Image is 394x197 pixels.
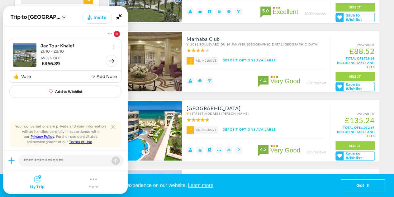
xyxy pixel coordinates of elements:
span: £135.24 [345,116,375,125]
span: £1,032.67 [359,126,375,129]
li: Dry cleaning/laundry service [206,147,213,154]
li: 24-hour front desk [187,77,194,84]
h4: Marhaba Club [187,36,326,54]
span: This website uses cookies to ensure you get the best experience on our website. [9,181,341,190]
a: SELECT [335,3,375,12]
span: £88.52 [349,46,375,55]
a: dismiss cookie message [341,180,385,192]
div: 895 reviews [306,149,326,155]
li: Multilingual staff [225,8,232,15]
h4: Sousse Palace Hotel & Spa [187,106,326,123]
div: 4.2 [258,145,268,154]
gamitee-draggable-frame: Joyned Window [3,6,128,194]
li: WiFi [206,77,213,84]
a: SELECT [335,141,375,150]
div: All Inclusive [187,126,218,134]
a: SELECT [335,72,375,81]
li: Multilingual staff [196,77,203,84]
span: Total of [337,126,375,138]
div: All Inclusive [187,57,218,65]
div: 5.0 [260,7,271,15]
small: AVG/NIGHT [335,112,375,116]
li: Parking (limited spaces) [235,147,242,154]
li: Full-service SPA [216,8,223,15]
div: Very Good [270,147,300,155]
span: Total of [337,56,375,69]
li: Business centre [196,8,203,15]
div: 527 reviews [306,80,326,86]
span: Deposit options available [187,126,326,133]
div: 4.2 [258,76,268,84]
li: Fitness facilities [216,147,223,154]
span: Deposit options available [187,57,326,64]
span: including taxes and fees [337,130,375,138]
div: Very Good [270,78,300,86]
small: [STREET_ADDRESS][PERSON_NAME] [187,111,326,116]
li: 24-hour front desk [187,8,194,15]
span: including taxes and fees [337,61,375,69]
small: 2011 Boulevard du 14 Janvier, [GEOGRAPHIC_DATA], [GEOGRAPHIC_DATA] [187,42,326,46]
li: Full-service SPA [225,147,232,154]
li: Business centre [196,147,203,154]
li: 24-hour front desk [187,147,194,154]
span: £729.66 [362,56,375,60]
small: AVG/NIGHT [335,42,375,47]
gamitee-button: Get your friends' opinions [335,13,375,22]
li: Dry cleaning/laundry service [206,8,213,15]
gamitee-button: Get your friends' opinions [335,82,375,91]
li: WiFi [235,8,242,15]
a: learn more about cookies [187,181,214,190]
div: 8900 reviews [304,11,326,17]
gamitee-button: Get your friends' opinions [335,151,375,161]
div: Excellent [273,9,298,17]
